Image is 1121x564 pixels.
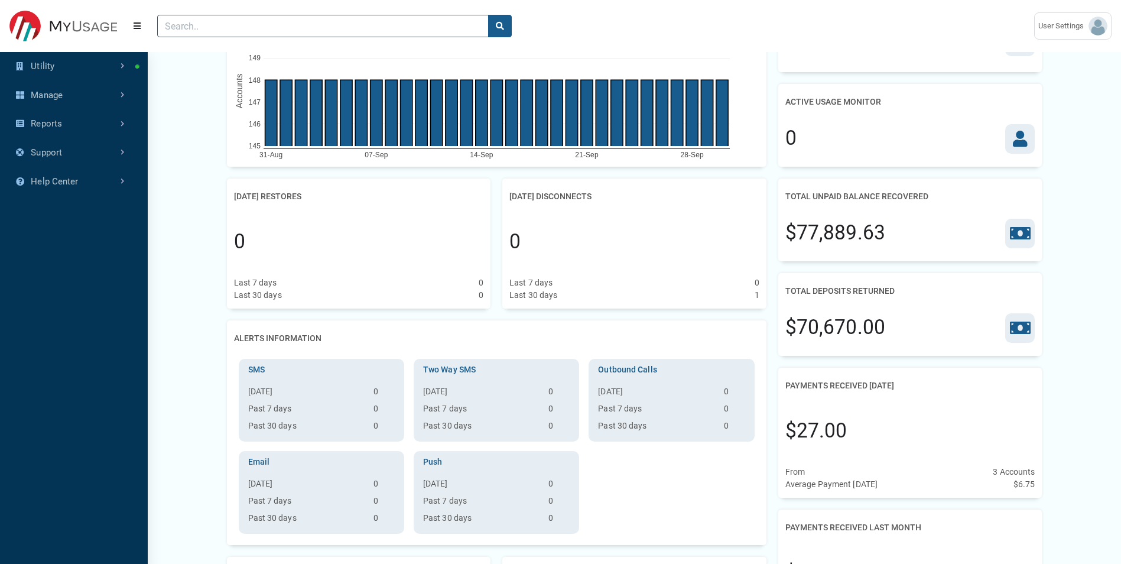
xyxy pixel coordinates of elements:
div: 1 [755,289,759,302]
div: Last 30 days [509,289,557,302]
h2: Active Usage Monitor [785,91,881,113]
td: 0 [544,478,574,495]
h3: Push [418,456,574,468]
th: Past 7 days [593,403,719,420]
th: [DATE] [593,385,719,403]
div: 0 [509,227,521,257]
button: Menu [126,15,148,37]
h3: SMS [243,364,399,376]
h3: Email [243,456,399,468]
div: 0 [234,227,245,257]
td: 0 [369,420,399,437]
th: Past 30 days [243,420,369,437]
td: 0 [719,420,750,437]
td: 0 [369,385,399,403]
th: [DATE] [418,385,544,403]
div: $70,670.00 [785,313,885,342]
div: Last 7 days [234,277,277,289]
h2: Alerts Information [234,328,321,349]
h2: Payments Received Last Month [785,517,921,539]
div: Last 30 days [234,289,282,302]
button: search [488,15,512,37]
a: User Settings [1034,12,1112,40]
td: 0 [369,495,399,512]
div: 3 Accounts [993,466,1035,478]
th: Past 7 days [418,403,544,420]
th: Past 7 days [243,403,369,420]
span: User Settings [1038,20,1088,32]
h2: Payments Received [DATE] [785,375,894,397]
td: 0 [544,385,574,403]
h2: [DATE] Disconnects [509,186,592,208]
div: $27.00 [785,416,847,446]
td: 0 [369,512,399,529]
img: ESITESTV3 Logo [9,11,117,42]
div: $6.75 [1013,478,1035,491]
div: From [785,466,805,478]
h3: Outbound Calls [593,364,749,376]
td: 0 [369,403,399,420]
th: [DATE] [243,478,369,495]
div: 0 [755,277,759,289]
div: Last 7 days [509,277,553,289]
th: Past 7 days [418,495,544,512]
div: Average Payment [DATE] [785,478,878,491]
td: 0 [544,403,574,420]
h3: Two Way SMS [418,364,574,376]
div: $77,889.63 [785,218,885,248]
td: 0 [719,385,750,403]
td: 0 [544,512,574,529]
th: Past 30 days [243,512,369,529]
div: 0 [785,124,797,153]
td: 0 [544,495,574,512]
th: Past 7 days [243,495,369,512]
h2: [DATE] Restores [234,186,301,208]
th: Past 30 days [418,420,544,437]
input: Search [157,15,489,37]
th: [DATE] [418,478,544,495]
td: 0 [369,478,399,495]
div: 0 [479,289,483,302]
h2: Total Deposits Returned [785,280,895,302]
h2: Total Unpaid Balance Recovered [785,186,928,208]
th: Past 30 days [593,420,719,437]
th: Past 30 days [418,512,544,529]
td: 0 [719,403,750,420]
div: 0 [479,277,483,289]
td: 0 [544,420,574,437]
th: [DATE] [243,385,369,403]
